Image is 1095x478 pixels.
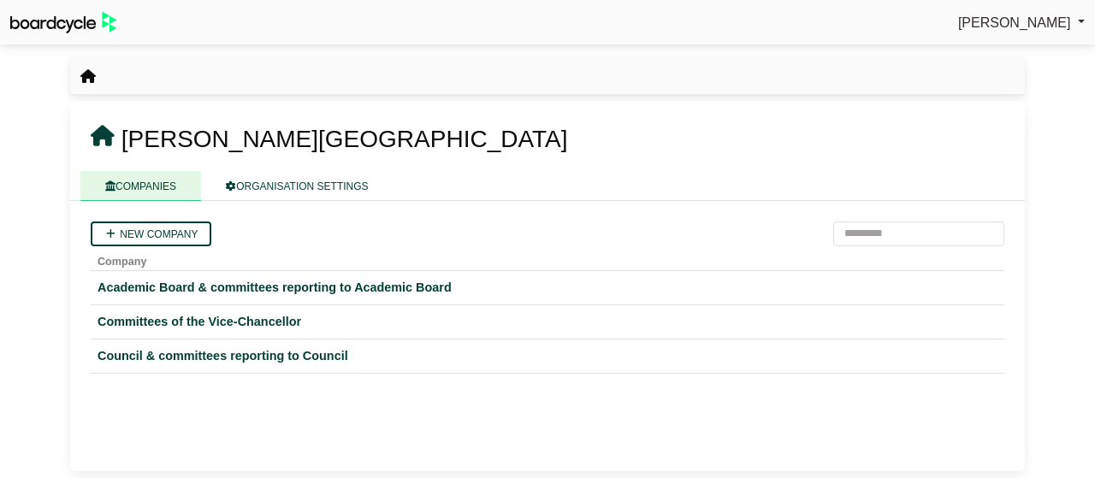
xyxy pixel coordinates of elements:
a: Council & committees reporting to Council [98,346,997,366]
a: New company [91,221,211,246]
a: [PERSON_NAME] [958,12,1085,34]
nav: breadcrumb [80,66,96,88]
img: BoardcycleBlackGreen-aaafeed430059cb809a45853b8cf6d952af9d84e6e89e1f1685b34bfd5cb7d64.svg [10,12,116,33]
a: ORGANISATION SETTINGS [201,171,393,201]
a: Academic Board & committees reporting to Academic Board [98,278,997,298]
a: COMPANIES [80,171,201,201]
span: [PERSON_NAME][GEOGRAPHIC_DATA] [121,126,568,152]
span: [PERSON_NAME] [958,15,1071,30]
a: Committees of the Vice-Chancellor [98,312,997,332]
th: Company [91,246,1004,271]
